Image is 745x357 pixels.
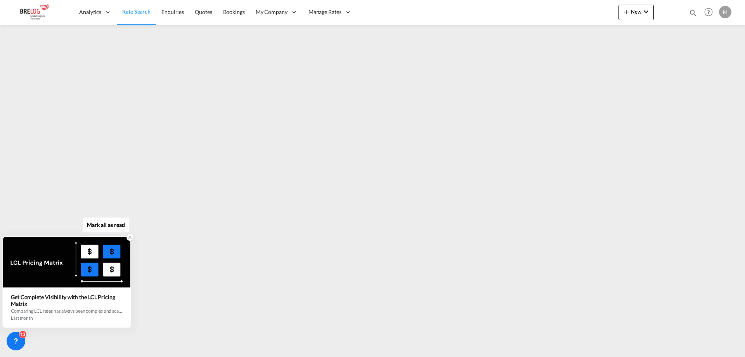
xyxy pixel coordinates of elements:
md-icon: icon-plus 400-fg [622,7,631,16]
span: My Company [256,8,288,16]
span: Quotes [195,9,212,15]
md-icon: icon-chevron-down [641,7,651,16]
div: Help [702,5,719,19]
img: daae70a0ee2511ecb27c1fb462fa6191.png [12,3,64,21]
div: M [719,6,731,18]
span: New [622,9,651,15]
span: Analytics [79,8,101,16]
span: Help [702,5,715,19]
span: Manage Rates [308,8,341,16]
span: Enquiries [161,9,184,15]
button: icon-plus 400-fgNewicon-chevron-down [619,5,654,20]
span: Bookings [223,9,245,15]
md-icon: icon-magnify [689,9,697,17]
span: Rate Search [122,8,151,15]
div: icon-magnify [689,9,697,20]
